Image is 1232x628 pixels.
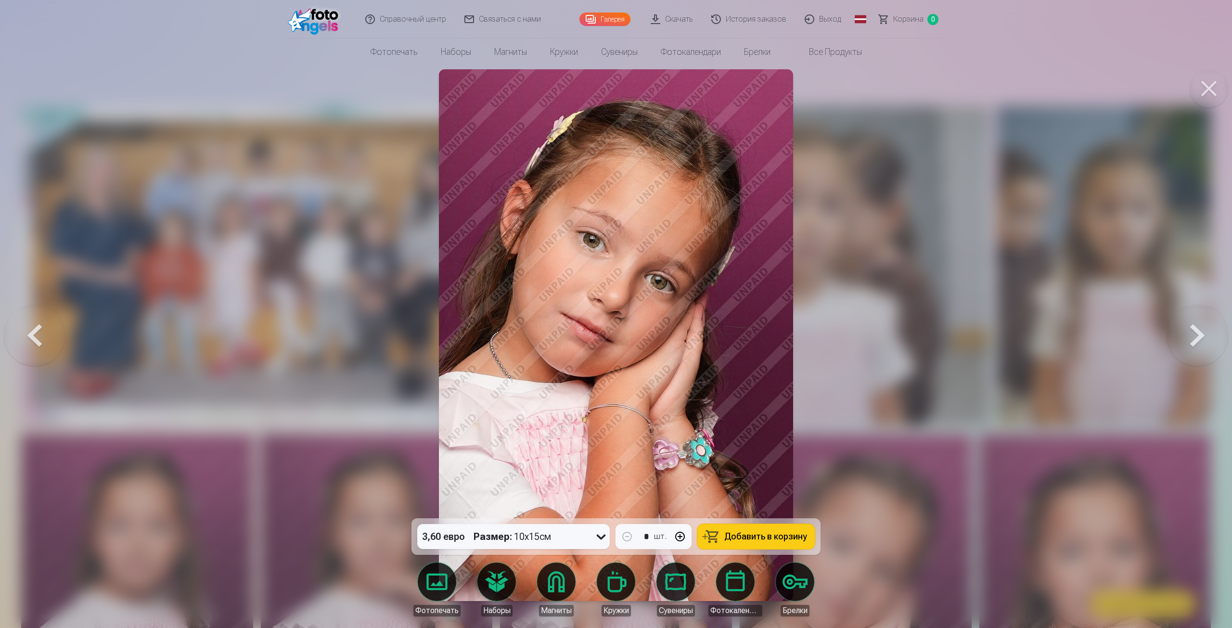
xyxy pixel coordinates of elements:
img: /fa1 [288,4,343,35]
a: Фотокалендари [649,38,732,65]
a: Наборы [429,38,483,65]
a: Кружки [589,563,643,616]
font: шт. [654,532,667,541]
font: Наборы [483,606,511,615]
font: 0 [931,15,935,23]
font: Выход [819,14,841,24]
font: Сувениры [601,47,638,57]
font: Справочный центр [380,14,446,24]
a: Магниты [529,563,583,616]
a: Фотокалендари [708,563,762,616]
font: Кружки [603,606,629,615]
a: Магниты [483,38,539,65]
button: Добавить в корзину [697,524,815,549]
a: Сувениры [649,563,703,616]
font: : [510,531,512,542]
a: Фотопечать [410,563,464,616]
a: Наборы [470,563,524,616]
font: Размер [474,531,510,542]
font: Магниты [494,47,527,57]
font: 3,60 евро [422,531,465,542]
font: Связаться с нами [479,14,541,24]
font: Корзина [893,14,924,24]
font: Сувениры [659,606,693,615]
font: Магниты [541,606,572,615]
font: Фотопечать [371,47,418,57]
font: Брелки [783,606,808,615]
font: Галерея [601,15,625,23]
font: Фотопечать [415,606,459,615]
a: Все продукты [782,38,873,65]
font: Наборы [441,47,471,57]
font: Фотокалендари [710,606,766,615]
a: Галерея [579,13,630,26]
font: 10x15см [514,531,551,542]
a: Кружки [539,38,590,65]
a: Брелки [768,563,822,616]
font: Фотокалендари [661,47,721,57]
font: Брелки [744,47,770,57]
font: Все продукты [809,47,862,57]
font: Скачать [665,14,693,24]
font: Добавить в корзину [724,531,807,541]
font: Кружки [550,47,578,57]
font: История заказов [726,14,786,24]
a: Брелки [732,38,782,65]
a: Сувениры [590,38,649,65]
a: Фотопечать [359,38,429,65]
